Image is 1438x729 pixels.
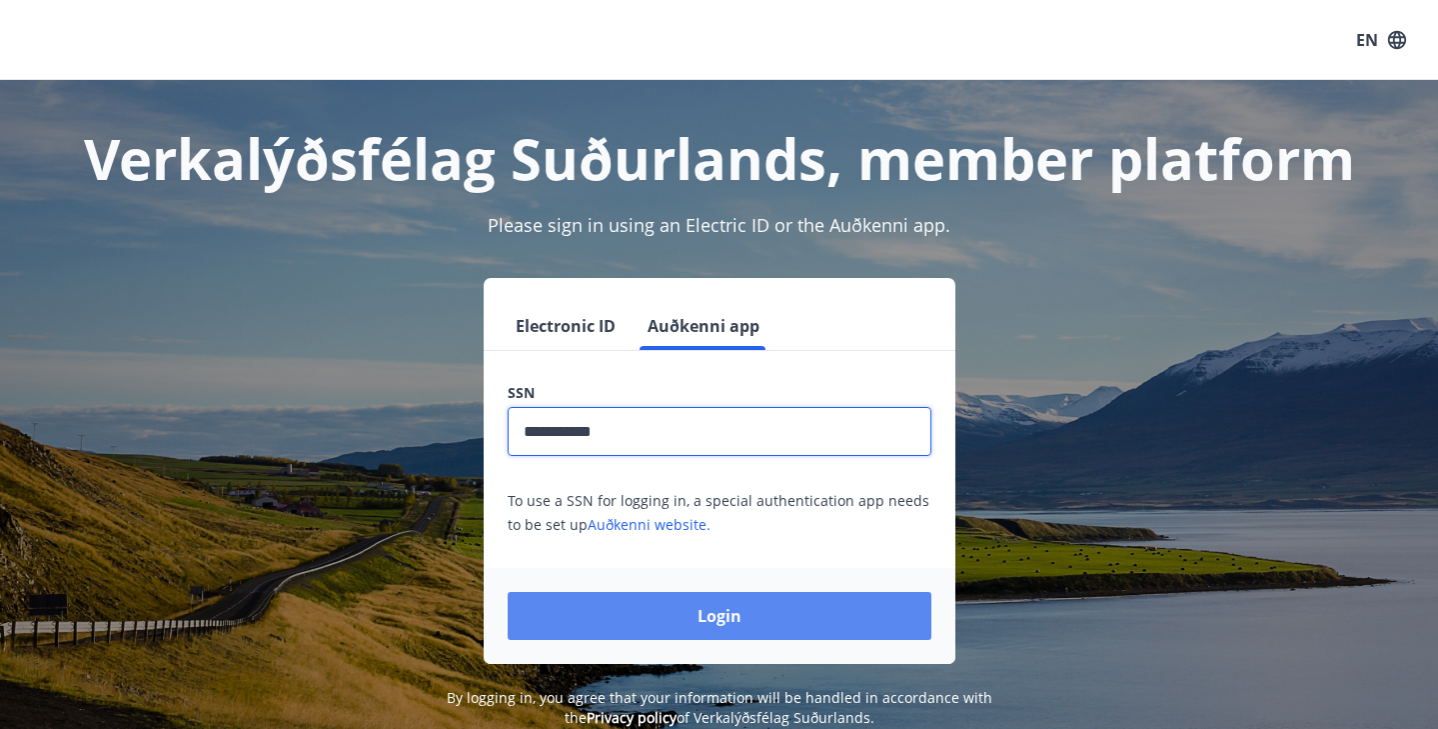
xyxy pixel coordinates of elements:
[447,688,992,727] span: By logging in, you agree that your information will be handled in accordance with the of Verkalýð...
[508,302,624,350] button: Electronic ID
[588,515,711,534] a: Auðkenni website.
[640,302,767,350] button: Auðkenni app
[1348,22,1414,58] button: EN
[508,491,929,534] span: To use a SSN for logging in, a special authentication app needs to be set up
[508,592,931,640] button: Login
[488,213,950,237] span: Please sign in using an Electric ID or the Auðkenni app.
[24,120,1414,196] h1: Verkalýðsfélag Suðurlands, member platform
[508,383,931,403] label: SSN
[587,708,677,727] a: Privacy policy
